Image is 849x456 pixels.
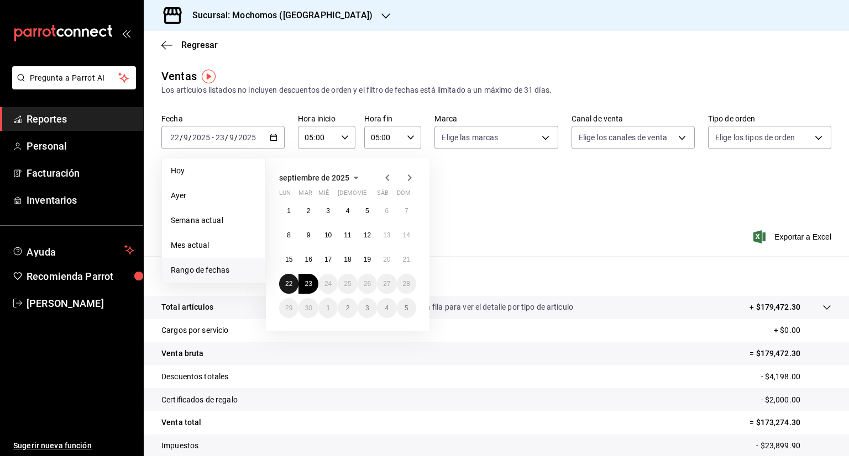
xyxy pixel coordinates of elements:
[318,250,338,269] button: 17 de septiembre de 2025
[344,231,351,239] abbr: 11 de septiembre de 2025
[403,231,410,239] abbr: 14 de septiembre de 2025
[338,274,357,294] button: 25 de septiembre de 2025
[344,256,351,263] abbr: 18 de septiembre de 2025
[279,201,298,221] button: 1 de septiembre de 2025
[171,215,256,226] span: Semana actual
[161,325,229,336] p: Cargos por servicio
[377,250,396,269] button: 20 de septiembre de 2025
[161,440,198,452] p: Impuestos
[397,189,411,201] abbr: domingo
[318,274,338,294] button: 24 de septiembre de 2025
[27,296,134,311] span: [PERSON_NAME]
[27,139,134,153] span: Personal
[338,189,403,201] abbr: jueves
[324,231,332,239] abbr: 10 de septiembre de 2025
[305,280,312,288] abbr: 23 de septiembre de 2025
[305,304,312,312] abbr: 30 de septiembre de 2025
[279,274,298,294] button: 22 de septiembre de 2025
[225,133,228,142] span: /
[397,201,416,221] button: 7 de septiembre de 2025
[405,207,408,215] abbr: 7 de septiembre de 2025
[161,348,203,359] p: Venta bruta
[390,301,573,313] p: Da clic en la fila para ver el detalle por tipo de artículo
[27,193,134,208] span: Inventarios
[161,68,197,84] div: Ventas
[161,84,831,96] div: Los artículos listados no incluyen descuentos de orden y el filtro de fechas está limitado a un m...
[750,348,831,359] p: = $179,472.30
[171,165,256,177] span: Hoy
[403,256,410,263] abbr: 21 de septiembre de 2025
[318,225,338,245] button: 10 de septiembre de 2025
[161,417,201,428] p: Venta total
[287,207,291,215] abbr: 1 de septiembre de 2025
[383,231,390,239] abbr: 13 de septiembre de 2025
[161,40,218,50] button: Regresar
[377,201,396,221] button: 6 de septiembre de 2025
[12,66,136,89] button: Pregunta a Parrot AI
[377,274,396,294] button: 27 de septiembre de 2025
[365,304,369,312] abbr: 3 de octubre de 2025
[30,72,119,84] span: Pregunta a Parrot AI
[579,132,667,143] span: Elige los canales de venta
[383,256,390,263] abbr: 20 de septiembre de 2025
[122,29,130,38] button: open_drawer_menu
[188,133,192,142] span: /
[364,256,371,263] abbr: 19 de septiembre de 2025
[279,298,298,318] button: 29 de septiembre de 2025
[307,207,311,215] abbr: 2 de septiembre de 2025
[774,325,831,336] p: + $0.00
[326,207,330,215] abbr: 3 de septiembre de 2025
[761,394,831,406] p: - $2,000.00
[715,132,795,143] span: Elige los tipos de orden
[364,280,371,288] abbr: 26 de septiembre de 2025
[183,133,188,142] input: --
[403,280,410,288] abbr: 28 de septiembre de 2025
[229,133,234,142] input: --
[298,298,318,318] button: 30 de septiembre de 2025
[212,133,214,142] span: -
[215,133,225,142] input: --
[285,304,292,312] abbr: 29 de septiembre de 2025
[358,250,377,269] button: 19 de septiembre de 2025
[202,70,216,83] img: Tooltip marker
[377,298,396,318] button: 4 de octubre de 2025
[27,166,134,181] span: Facturación
[279,225,298,245] button: 8 de septiembre de 2025
[385,207,389,215] abbr: 6 de septiembre de 2025
[8,80,136,92] a: Pregunta a Parrot AI
[171,240,256,251] span: Mes actual
[377,225,396,245] button: 13 de septiembre de 2025
[761,371,831,383] p: - $4,198.00
[397,298,416,318] button: 5 de octubre de 2025
[298,201,318,221] button: 2 de septiembre de 2025
[279,173,349,182] span: septiembre de 2025
[405,304,408,312] abbr: 5 de octubre de 2025
[27,243,120,257] span: Ayuda
[305,256,312,263] abbr: 16 de septiembre de 2025
[285,280,292,288] abbr: 22 de septiembre de 2025
[285,256,292,263] abbr: 15 de septiembre de 2025
[298,225,318,245] button: 9 de septiembre de 2025
[181,40,218,50] span: Regresar
[318,298,338,318] button: 1 de octubre de 2025
[287,231,291,239] abbr: 8 de septiembre de 2025
[298,274,318,294] button: 23 de septiembre de 2025
[346,304,350,312] abbr: 2 de octubre de 2025
[756,440,831,452] p: - $23,899.90
[338,298,357,318] button: 2 de octubre de 2025
[279,250,298,269] button: 15 de septiembre de 2025
[180,133,183,142] span: /
[13,440,134,452] span: Sugerir nueva función
[279,171,363,184] button: septiembre de 2025
[434,115,558,123] label: Marca
[238,133,256,142] input: ----
[358,274,377,294] button: 26 de septiembre de 2025
[318,201,338,221] button: 3 de septiembre de 2025
[442,132,498,143] span: Elige las marcas
[161,269,831,283] p: Resumen
[298,250,318,269] button: 16 de septiembre de 2025
[708,115,831,123] label: Tipo de orden
[756,230,831,243] button: Exportar a Excel
[364,231,371,239] abbr: 12 de septiembre de 2025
